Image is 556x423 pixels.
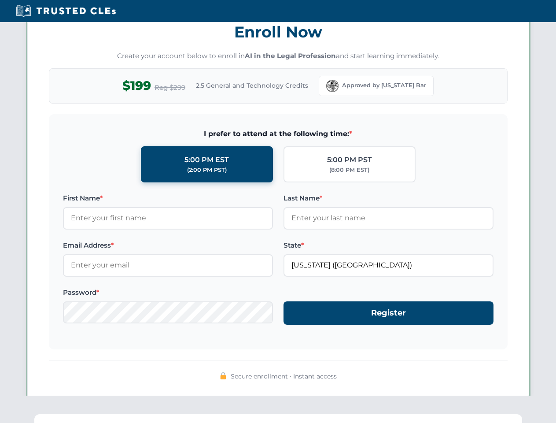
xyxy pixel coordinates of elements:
[63,254,273,276] input: Enter your email
[63,207,273,229] input: Enter your first name
[196,81,308,90] span: 2.5 General and Technology Credits
[329,166,369,174] div: (8:00 PM EST)
[155,82,185,93] span: Reg $299
[231,371,337,381] span: Secure enrollment • Instant access
[49,51,508,61] p: Create your account below to enroll in and start learning immediately.
[63,128,493,140] span: I prefer to attend at the following time:
[342,81,426,90] span: Approved by [US_STATE] Bar
[284,301,493,325] button: Register
[284,207,493,229] input: Enter your last name
[326,80,339,92] img: Florida Bar
[284,240,493,251] label: State
[245,52,336,60] strong: AI in the Legal Profession
[327,154,372,166] div: 5:00 PM PST
[284,254,493,276] input: Florida (FL)
[63,240,273,251] label: Email Address
[63,193,273,204] label: First Name
[63,287,273,298] label: Password
[284,193,493,204] label: Last Name
[187,166,227,174] div: (2:00 PM PST)
[122,76,151,96] span: $199
[184,154,229,166] div: 5:00 PM EST
[49,18,508,46] h3: Enroll Now
[13,4,118,18] img: Trusted CLEs
[220,372,227,379] img: 🔒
